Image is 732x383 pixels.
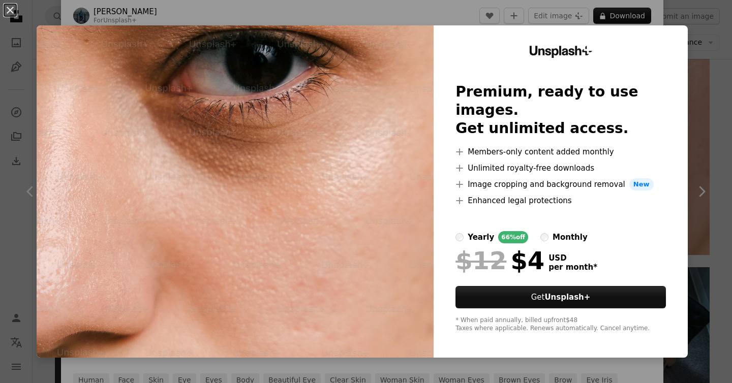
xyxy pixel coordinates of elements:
strong: Unsplash+ [544,293,590,302]
div: 66% off [498,231,528,243]
input: yearly66%off [455,233,464,241]
span: $12 [455,247,506,274]
button: GetUnsplash+ [455,286,666,308]
div: yearly [468,231,494,243]
span: per month * [548,263,597,272]
h2: Premium, ready to use images. Get unlimited access. [455,83,666,138]
span: USD [548,253,597,263]
input: monthly [540,233,548,241]
li: Unlimited royalty-free downloads [455,162,666,174]
li: Members-only content added monthly [455,146,666,158]
li: Image cropping and background removal [455,178,666,190]
div: $4 [455,247,544,274]
span: New [629,178,654,190]
div: monthly [553,231,588,243]
div: * When paid annually, billed upfront $48 Taxes where applicable. Renews automatically. Cancel any... [455,316,666,333]
li: Enhanced legal protections [455,195,666,207]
